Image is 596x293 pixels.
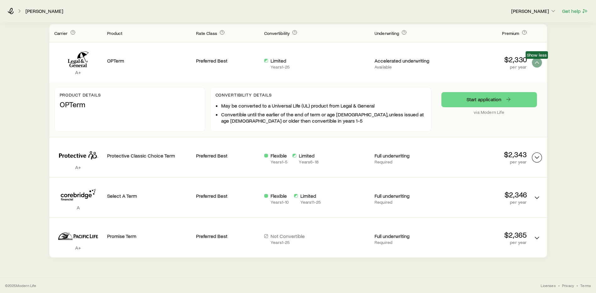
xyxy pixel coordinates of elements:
span: Premium [502,30,519,36]
p: $2,343 [443,150,527,159]
p: Full underwriting [375,193,438,199]
p: Product details [60,92,200,97]
p: OPTerm [107,58,191,64]
p: Limited [299,152,318,159]
p: Limited [300,193,321,199]
p: Preferred Best [196,58,259,64]
p: Years 11 - 25 [300,200,321,205]
p: Years 1 - 10 [271,200,289,205]
p: Flexible [271,193,289,199]
a: [PERSON_NAME] [25,8,63,14]
p: per year [443,200,527,205]
p: Required [375,240,438,245]
p: A+ [54,245,102,251]
span: • [577,283,578,288]
span: Convertibility [264,30,290,36]
a: Licenses [541,283,555,288]
p: Flexible [271,152,287,159]
p: per year [443,159,527,164]
p: per year [443,64,527,69]
p: Years 1 - 25 [271,240,305,245]
p: Convertibility Details [216,92,426,97]
p: Full underwriting [375,152,438,159]
p: Years 6 - 18 [299,159,318,164]
li: Convertible until the earlier of the end of term or age [DEMOGRAPHIC_DATA], unless issued at age ... [221,111,426,124]
p: A [54,204,102,211]
p: A+ [54,164,102,170]
p: Protective Classic Choice Term [107,152,191,159]
li: May be converted to a Universal Life (UL) product from Legal & General [221,102,426,109]
p: Limited [271,58,290,64]
p: Preferred Best [196,193,259,199]
p: Required [375,200,438,205]
span: Carrier [54,30,68,36]
p: Promise Term [107,233,191,239]
p: Select A Term [107,193,191,199]
p: Preferred Best [196,233,259,239]
p: Available [375,64,438,69]
p: Full underwriting [375,233,438,239]
p: Years 1 - 5 [271,159,287,164]
p: Years 1 - 25 [271,64,290,69]
p: OPTerm [60,100,200,109]
span: Underwriting [375,30,399,36]
a: Start application [441,92,537,107]
a: Terms [580,283,591,288]
span: • [558,283,560,288]
span: Show less [527,53,547,58]
p: Required [375,159,438,164]
button: Get help [562,8,588,15]
p: Not Convertible [271,233,305,239]
p: via Modern Life [441,110,537,115]
p: A+ [54,69,102,75]
p: Preferred Best [196,152,259,159]
p: $2,346 [443,190,527,199]
p: $2,330 [443,55,527,64]
button: [PERSON_NAME] [511,8,557,15]
p: © 2025 Modern Life [5,283,36,288]
span: Product [107,30,123,36]
p: per year [443,240,527,245]
p: $2,365 [443,230,527,239]
span: Rate Class [196,30,217,36]
p: Accelerated underwriting [375,58,438,64]
div: Term quotes [49,24,547,257]
a: Privacy [562,283,574,288]
p: [PERSON_NAME] [511,8,556,14]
